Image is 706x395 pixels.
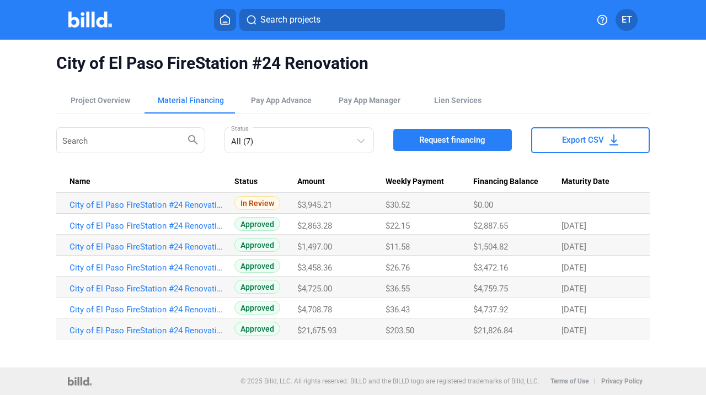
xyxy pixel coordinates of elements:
[393,129,512,151] button: Request financing
[561,263,586,273] span: [DATE]
[561,305,586,315] span: [DATE]
[622,13,632,26] span: ET
[260,13,320,26] span: Search projects
[386,305,410,315] span: $36.43
[158,95,224,106] div: Material Financing
[231,137,253,147] mat-select-trigger: All (7)
[386,326,414,336] span: $203.50
[473,242,508,252] span: $1,504.82
[297,326,336,336] span: $21,675.93
[297,177,386,187] div: Amount
[386,177,444,187] span: Weekly Payment
[419,134,485,145] span: Request financing
[297,305,332,315] span: $4,708.78
[69,263,226,273] a: City of El Paso FireStation #24 Renovation_MF_4
[386,177,474,187] div: Weekly Payment
[69,177,234,187] div: Name
[234,217,280,231] span: Approved
[473,177,561,187] div: Financing Balance
[561,177,637,187] div: Maturity Date
[297,284,332,294] span: $4,725.00
[473,263,508,273] span: $3,472.16
[234,177,258,187] span: Status
[561,242,586,252] span: [DATE]
[561,284,586,294] span: [DATE]
[69,305,226,315] a: City of El Paso FireStation #24 Renovation_MF_2
[386,242,410,252] span: $11.58
[71,95,130,106] div: Project Overview
[234,177,297,187] div: Status
[386,284,410,294] span: $36.55
[473,200,493,210] span: $0.00
[339,95,400,106] span: Pay App Manager
[234,280,280,294] span: Approved
[297,221,332,231] span: $2,863.28
[473,326,512,336] span: $21,826.84
[234,301,280,315] span: Approved
[68,377,92,386] img: logo
[434,95,482,106] div: Lien Services
[239,9,505,31] button: Search projects
[56,53,649,74] span: City of El Paso FireStation #24 Renovation
[601,377,643,385] b: Privacy Policy
[69,284,226,294] a: City of El Paso FireStation #24 Renovation_MF_3
[531,127,650,153] button: Export CSV
[234,196,280,210] span: In Review
[251,95,312,106] div: Pay App Advance
[297,177,325,187] span: Amount
[616,9,638,31] button: ET
[69,242,226,252] a: City of El Paso FireStation #24 Renovation_MF_5
[69,221,226,231] a: City of El Paso FireStation #24 Renovation_MF_6
[473,284,508,294] span: $4,759.75
[186,133,200,146] mat-icon: search
[234,238,280,252] span: Approved
[561,177,609,187] span: Maturity Date
[473,221,508,231] span: $2,887.65
[550,377,589,385] b: Terms of Use
[594,377,596,385] p: |
[473,305,508,315] span: $4,737.92
[234,322,280,336] span: Approved
[386,221,410,231] span: $22.15
[297,242,332,252] span: $1,497.00
[561,221,586,231] span: [DATE]
[69,177,90,187] span: Name
[297,263,332,273] span: $3,458.36
[297,200,332,210] span: $3,945.21
[473,177,538,187] span: Financing Balance
[561,326,586,336] span: [DATE]
[562,134,604,145] span: Export CSV
[234,259,280,273] span: Approved
[69,200,226,210] a: City of El Paso FireStation #24 Renovation_MF_7
[386,200,410,210] span: $30.52
[240,377,539,385] p: © 2025 Billd, LLC. All rights reserved. BILLD and the BILLD logo are registered trademarks of Bil...
[69,326,226,336] a: City of El Paso FireStation #24 Renovation_MF_1
[68,12,112,28] img: Billd Company Logo
[386,263,410,273] span: $26.76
